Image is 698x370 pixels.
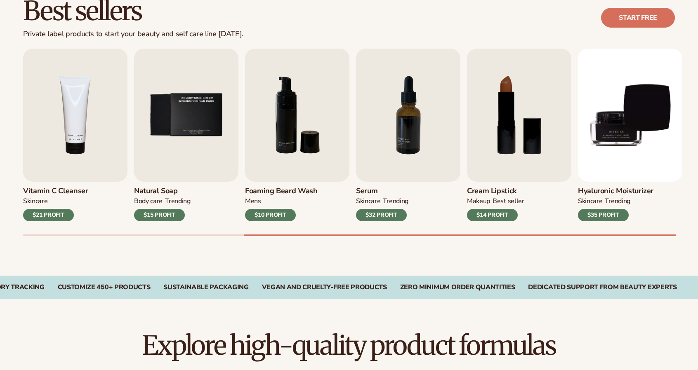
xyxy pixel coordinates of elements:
div: BODY Care [134,197,163,206]
h2: Explore high-quality product formulas [23,332,675,359]
div: BEST SELLER [493,197,524,206]
div: CUSTOMIZE 450+ PRODUCTS [58,283,151,291]
a: Start free [601,8,675,28]
a: 5 / 9 [134,49,238,221]
a: 6 / 9 [245,49,349,221]
h3: Hyaluronic moisturizer [578,187,653,196]
div: SUSTAINABLE PACKAGING [163,283,248,291]
h3: Natural Soap [134,187,191,196]
div: TRENDING [383,197,408,206]
h3: Foaming beard wash [245,187,318,196]
div: $10 PROFIT [245,209,296,221]
h3: Vitamin C Cleanser [23,187,88,196]
div: $14 PROFIT [467,209,518,221]
h3: Cream Lipstick [467,187,524,196]
div: $21 PROFIT [23,209,74,221]
a: 4 / 9 [23,49,127,221]
div: SKINCARE [356,197,380,206]
div: $15 PROFIT [134,209,185,221]
div: $35 PROFIT [578,209,629,221]
div: TRENDING [605,197,630,206]
div: Skincare [23,197,47,206]
div: Private label products to start your beauty and self care line [DATE]. [23,30,243,39]
div: TRENDING [165,197,190,206]
div: DEDICATED SUPPORT FROM BEAUTY EXPERTS [528,283,677,291]
div: SKINCARE [578,197,602,206]
h3: Serum [356,187,408,196]
div: MAKEUP [467,197,490,206]
a: 9 / 9 [578,49,682,221]
div: ZERO MINIMUM ORDER QUANTITIES [400,283,515,291]
a: 8 / 9 [467,49,571,221]
a: 7 / 9 [356,49,460,221]
div: mens [245,197,261,206]
div: VEGAN AND CRUELTY-FREE PRODUCTS [262,283,387,291]
div: $32 PROFIT [356,209,407,221]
